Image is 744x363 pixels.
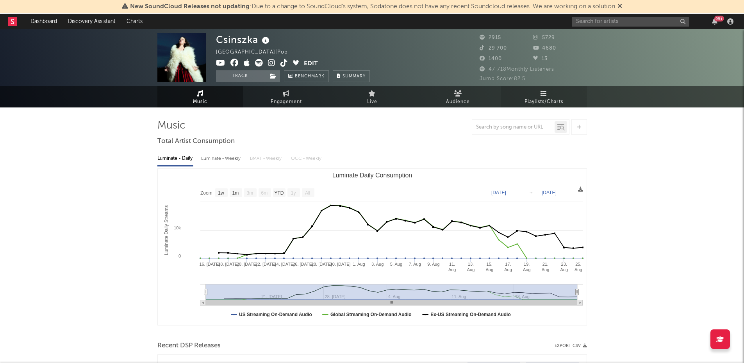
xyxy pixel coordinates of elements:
[560,262,568,272] text: 23. Aug
[480,67,554,72] span: 47 718 Monthly Listeners
[157,341,221,350] span: Recent DSP Releases
[158,169,587,325] svg: Luminate Daily Consumption
[529,190,533,195] text: →
[390,262,402,266] text: 5. Aug
[427,262,439,266] text: 9. Aug
[218,262,239,266] text: 18. [DATE]
[130,4,615,10] span: : Due to a change to SoundCloud's system, Sodatone does not have any recent Soundcloud releases. ...
[261,190,268,196] text: 6m
[533,46,556,51] span: 4680
[480,35,501,40] span: 2915
[367,97,377,107] span: Live
[617,4,622,10] span: Dismiss
[130,4,250,10] span: New SoundCloud Releases not updating
[271,97,302,107] span: Engagement
[330,262,350,266] text: 30. [DATE]
[304,59,318,69] button: Edit
[541,262,549,272] text: 21. Aug
[409,262,421,266] text: 7. Aug
[485,262,493,272] text: 15. Aug
[291,190,296,196] text: 1y
[712,18,717,25] button: 99+
[157,137,235,146] span: Total Artist Consumption
[504,262,512,272] text: 17. Aug
[501,86,587,107] a: Playlists/Charts
[199,262,220,266] text: 16. [DATE]
[333,70,370,82] button: Summary
[330,312,411,317] text: Global Streaming On-Demand Audio
[232,190,239,196] text: 1m
[714,16,724,21] div: 99 +
[555,343,587,348] button: Export CSV
[311,262,332,266] text: 28. [DATE]
[353,262,365,266] text: 1. Aug
[525,97,563,107] span: Playlists/Charts
[572,17,689,27] input: Search for artists
[284,70,329,82] a: Benchmark
[216,33,271,46] div: Csinszka
[295,72,325,81] span: Benchmark
[480,46,507,51] span: 29 700
[480,76,525,81] span: Jump Score: 82.5
[121,14,148,29] a: Charts
[343,74,366,79] span: Summary
[491,190,506,195] text: [DATE]
[448,262,456,272] text: 11. Aug
[274,190,284,196] text: YTD
[332,172,412,179] text: Luminate Daily Consumption
[178,254,180,258] text: 0
[255,262,276,266] text: 22. [DATE]
[446,97,470,107] span: Audience
[200,190,212,196] text: Zoom
[329,86,415,107] a: Live
[201,152,242,165] div: Luminate - Weekly
[157,152,193,165] div: Luminate - Daily
[575,262,582,272] text: 25. Aug
[216,48,297,57] div: [GEOGRAPHIC_DATA] | Pop
[542,190,557,195] text: [DATE]
[415,86,501,107] a: Audience
[243,86,329,107] a: Engagement
[62,14,121,29] a: Discovery Assistant
[246,190,253,196] text: 3m
[472,124,555,131] input: Search by song name or URL
[305,190,310,196] text: All
[164,205,169,255] text: Luminate Daily Streams
[371,262,384,266] text: 3. Aug
[274,262,294,266] text: 24. [DATE]
[480,56,502,61] span: 1400
[193,97,207,107] span: Music
[533,56,548,61] span: 13
[293,262,313,266] text: 26. [DATE]
[533,35,555,40] span: 5729
[218,190,224,196] text: 1w
[239,312,312,317] text: US Streaming On-Demand Audio
[174,225,181,230] text: 10k
[236,262,257,266] text: 20. [DATE]
[157,86,243,107] a: Music
[216,70,265,82] button: Track
[467,262,475,272] text: 13. Aug
[25,14,62,29] a: Dashboard
[523,262,530,272] text: 19. Aug
[430,312,511,317] text: Ex-US Streaming On-Demand Audio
